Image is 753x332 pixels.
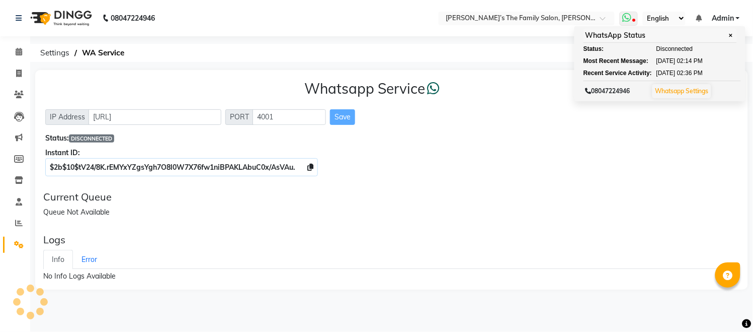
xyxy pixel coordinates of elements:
div: Status: [45,133,738,144]
span: PORT [225,109,254,125]
div: Current Queue [43,191,740,203]
span: $2b$10$tV24/8K.rEMYxYZgsYgh7O8l0W7X76fw1niBPAKLAbuC0x/AsVAu. [50,163,295,172]
h3: Whatsapp Service [305,80,440,97]
div: Logs [43,234,740,246]
span: 08047224946 [585,87,630,95]
div: Status: [583,44,639,53]
span: WA Service [77,44,129,62]
span: Disconnected [656,44,693,53]
button: Whatsapp Settings [652,84,711,98]
div: Instant ID: [45,148,738,158]
input: Sizing example input [89,109,221,125]
div: Most Recent Message: [583,56,639,65]
span: [DATE] [656,69,676,78]
div: Queue Not Available [43,207,740,218]
span: 02:36 PM [677,69,703,78]
span: Settings [35,44,74,62]
input: Sizing example input [253,109,326,125]
div: No Info Logs Available [43,269,740,282]
span: DISCONNECTED [69,135,114,143]
span: ✕ [726,32,735,39]
span: Admin [712,13,734,24]
div: Recent Service Activity: [583,69,639,78]
span: IP Address [45,109,90,125]
a: Whatsapp Settings [655,87,709,95]
img: logo [26,4,95,32]
span: [DATE] [656,56,676,65]
a: Info [43,250,73,270]
span: 02:14 PM [677,56,703,65]
div: WhatsApp Status [583,29,737,43]
b: 08047224946 [111,4,155,32]
a: Error [73,250,106,270]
